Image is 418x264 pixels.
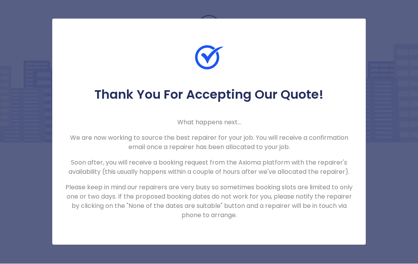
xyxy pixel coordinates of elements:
h5: Thank You For Accepting Our Quote! [65,87,353,103]
p: Soon after, you will receive a booking request from the Axioma platform with the repairer's avail... [65,158,353,177]
p: We are now working to source the best repairer for your job. You will receive a confirmation emai... [65,134,353,152]
img: Check [195,44,223,72]
p: Please keep in mind our repairers are very busy so sometimes booking slots are limited to only on... [65,183,353,220]
p: What happens next... [65,118,353,127]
